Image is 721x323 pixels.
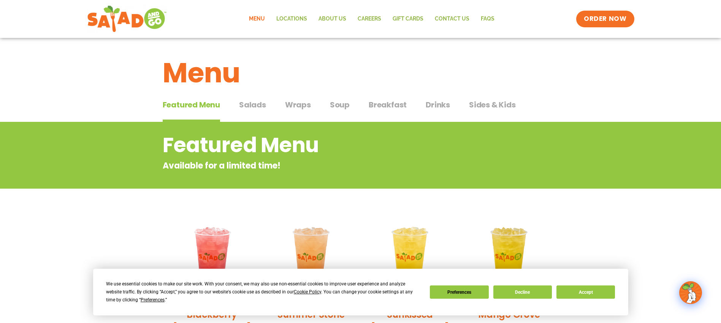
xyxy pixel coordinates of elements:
[271,10,313,28] a: Locations
[475,10,500,28] a: FAQs
[426,99,450,110] span: Drinks
[430,285,488,299] button: Preferences
[243,10,500,28] nav: Menu
[429,10,475,28] a: Contact Us
[87,4,167,34] img: new-SAG-logo-768×292
[141,297,165,303] span: Preferences
[163,96,559,122] div: Tabbed content
[93,269,628,315] div: Cookie Consent Prompt
[168,214,256,302] img: Product photo for Blackberry Bramble Lemonade
[465,214,553,302] img: Product photo for Mango Grove Lemonade
[163,99,220,110] span: Featured Menu
[680,282,701,303] img: wpChatIcon
[584,14,626,24] span: ORDER NOW
[163,52,559,93] h1: Menu
[369,99,407,110] span: Breakfast
[493,285,552,299] button: Decline
[239,99,266,110] span: Salads
[387,10,429,28] a: GIFT CARDS
[285,99,311,110] span: Wraps
[267,214,355,302] img: Product photo for Summer Stone Fruit Lemonade
[366,214,454,302] img: Product photo for Sunkissed Yuzu Lemonade
[313,10,352,28] a: About Us
[556,285,615,299] button: Accept
[294,289,321,295] span: Cookie Policy
[163,130,498,161] h2: Featured Menu
[576,11,634,27] a: ORDER NOW
[163,159,498,172] p: Available for a limited time!
[330,99,350,110] span: Soup
[106,280,421,304] div: We use essential cookies to make our site work. With your consent, we may also use non-essential ...
[352,10,387,28] a: Careers
[243,10,271,28] a: Menu
[469,99,516,110] span: Sides & Kids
